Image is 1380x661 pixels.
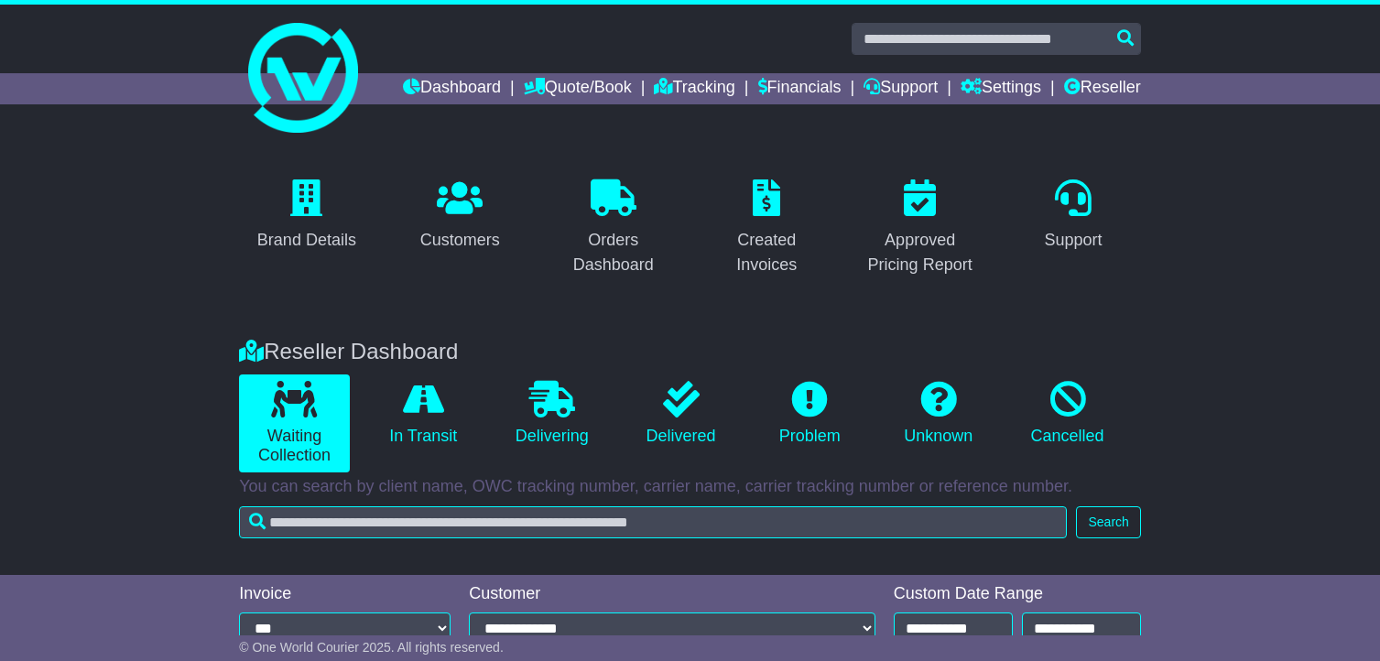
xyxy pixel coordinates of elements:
[469,584,875,604] div: Customer
[497,374,608,453] a: Delivering
[239,477,1141,497] p: You can search by client name, OWC tracking number, carrier name, carrier tracking number or refe...
[239,584,451,604] div: Invoice
[699,173,833,284] a: Created Invoices
[420,228,500,253] div: Customers
[758,73,842,104] a: Financials
[711,228,821,277] div: Created Invoices
[853,173,987,284] a: Approved Pricing Report
[894,584,1141,604] div: Custom Date Range
[961,73,1041,104] a: Settings
[755,374,865,453] a: Problem
[1076,506,1140,538] button: Search
[1045,228,1103,253] div: Support
[239,640,504,655] span: © One World Courier 2025. All rights reserved.
[239,374,350,472] a: Waiting Collection
[524,73,632,104] a: Quote/Book
[257,228,356,253] div: Brand Details
[546,173,680,284] a: Orders Dashboard
[864,73,938,104] a: Support
[408,173,512,259] a: Customers
[558,228,668,277] div: Orders Dashboard
[245,173,368,259] a: Brand Details
[368,374,479,453] a: In Transit
[1012,374,1123,453] a: Cancelled
[230,339,1150,365] div: Reseller Dashboard
[403,73,501,104] a: Dashboard
[654,73,734,104] a: Tracking
[1033,173,1114,259] a: Support
[864,228,975,277] div: Approved Pricing Report
[884,374,994,453] a: Unknown
[1064,73,1141,104] a: Reseller
[625,374,736,453] a: Delivered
